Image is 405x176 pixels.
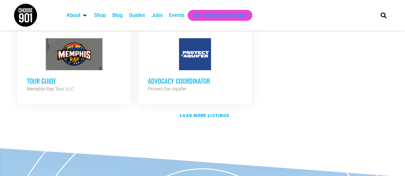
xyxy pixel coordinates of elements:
a: Blog [112,11,123,19]
a: Jobs [151,11,163,19]
strong: Memphis Rap Tour, LLC [27,86,74,91]
a: Advocacy Coordinator Protect Our Aquifer [138,29,252,102]
strong: Protect Our Aquifer [148,86,186,91]
a: About [67,11,80,19]
a: Events [169,11,184,19]
a: Shop [94,11,106,19]
strong: Load more listings [180,113,229,118]
a: Load more listings [14,108,392,123]
a: Tour Guide Memphis Rap Tour, LLC [17,29,131,102]
a: Guides [129,11,145,19]
a: Get Choose901 Emails [194,11,246,19]
h3: Advocacy Coordinator [148,77,242,85]
div: About [63,10,91,21]
nav: Main nav [63,10,369,21]
h3: Tour Guide [27,77,121,85]
div: Search [378,10,389,20]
